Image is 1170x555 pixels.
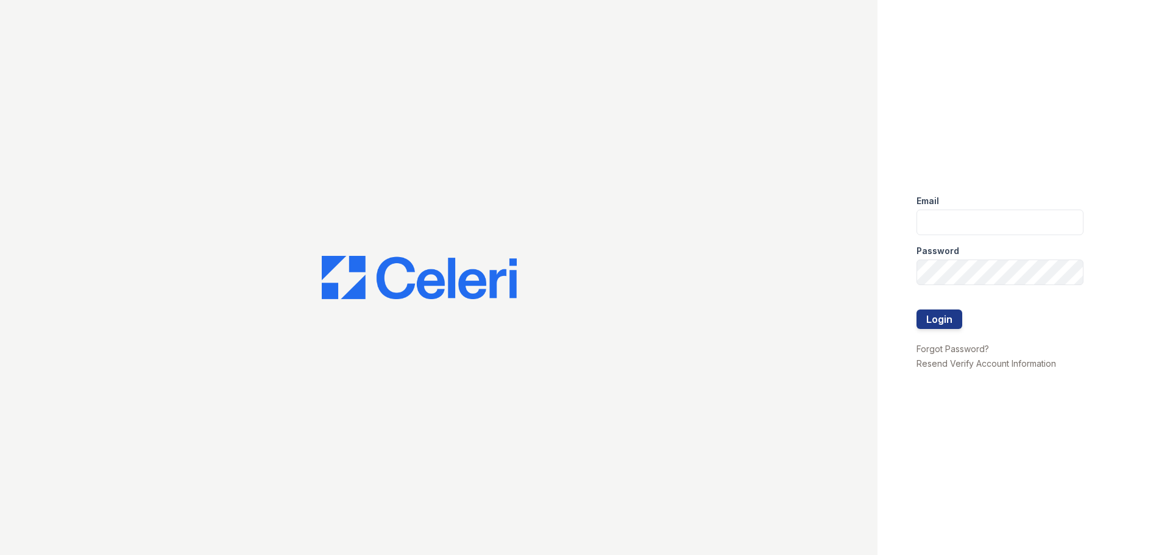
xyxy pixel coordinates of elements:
[322,256,517,300] img: CE_Logo_Blue-a8612792a0a2168367f1c8372b55b34899dd931a85d93a1a3d3e32e68fde9ad4.png
[916,344,989,354] a: Forgot Password?
[916,309,962,329] button: Login
[916,358,1056,369] a: Resend Verify Account Information
[916,195,939,207] label: Email
[916,245,959,257] label: Password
